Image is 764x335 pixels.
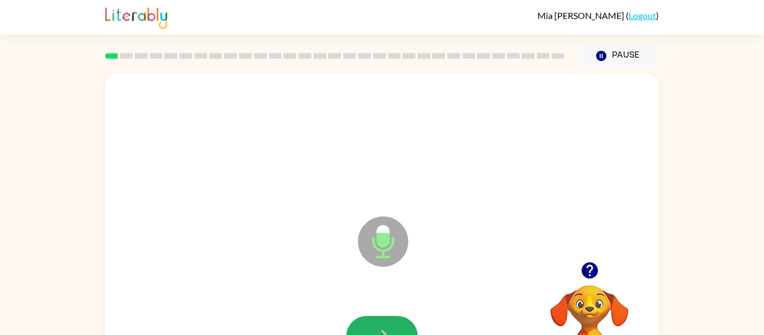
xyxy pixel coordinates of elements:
[537,10,659,21] div: ( )
[629,10,656,21] a: Logout
[105,4,167,29] img: Literably
[537,10,626,21] span: Mia [PERSON_NAME]
[578,43,659,69] button: Pause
